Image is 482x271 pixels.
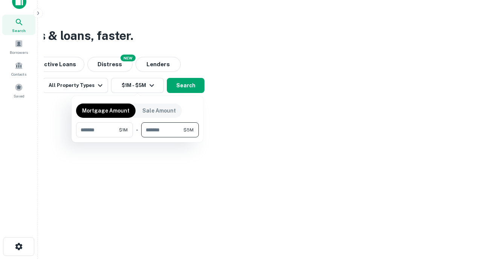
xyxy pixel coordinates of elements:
[119,126,128,133] span: $1M
[142,107,176,115] p: Sale Amount
[444,211,482,247] iframe: Chat Widget
[136,122,138,137] div: -
[183,126,194,133] span: $5M
[82,107,130,115] p: Mortgage Amount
